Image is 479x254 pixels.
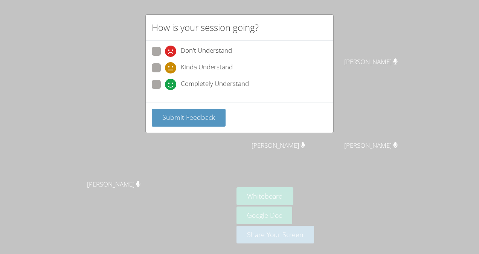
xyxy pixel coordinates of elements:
[181,79,249,90] span: Completely Understand
[181,62,233,73] span: Kinda Understand
[152,21,259,34] h2: How is your session going?
[152,109,226,127] button: Submit Feedback
[181,46,232,57] span: Don't Understand
[162,113,215,122] span: Submit Feedback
